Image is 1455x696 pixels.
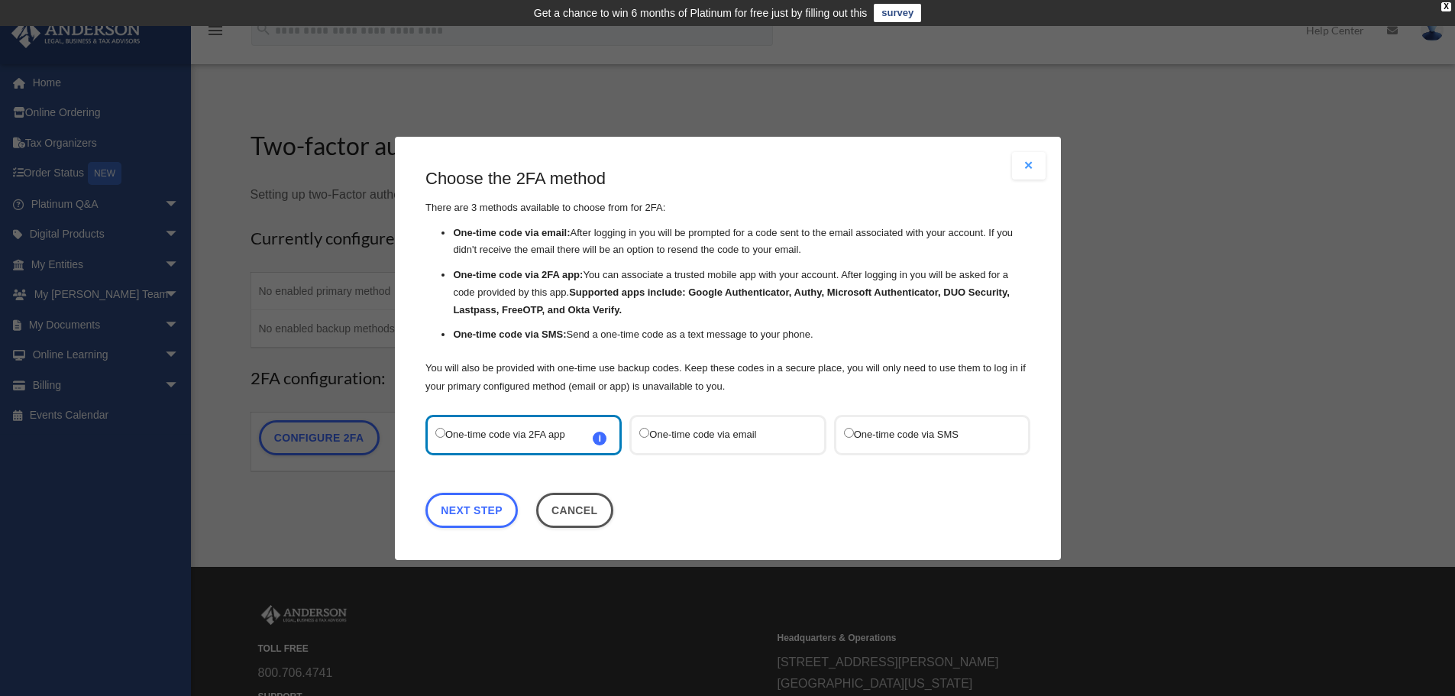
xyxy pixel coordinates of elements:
[435,424,597,445] label: One-time code via 2FA app
[639,424,800,445] label: One-time code via email
[425,358,1030,395] p: You will also be provided with one-time use backup codes. Keep these codes in a secure place, you...
[639,427,649,437] input: One-time code via email
[874,4,921,22] a: survey
[453,286,1009,316] strong: Supported apps include: Google Authenticator, Authy, Microsoft Authenticator, DUO Security, Lastp...
[453,267,1030,319] li: You can associate a trusted mobile app with your account. After logging in you will be asked for ...
[453,329,566,340] strong: One-time code via SMS:
[843,424,1004,445] label: One-time code via SMS
[593,431,606,445] span: i
[425,492,518,527] a: Next Step
[535,492,613,527] button: Close this dialog window
[453,326,1030,344] li: Send a one-time code as a text message to your phone.
[1441,2,1451,11] div: close
[453,269,583,280] strong: One-time code via 2FA app:
[435,427,445,437] input: One-time code via 2FA appi
[425,167,1030,396] div: There are 3 methods available to choose from for 2FA:
[843,427,853,437] input: One-time code via SMS
[453,224,1030,259] li: After logging in you will be prompted for a code sent to the email associated with your account. ...
[425,167,1030,191] h3: Choose the 2FA method
[453,226,570,238] strong: One-time code via email:
[1012,152,1046,180] button: Close modal
[534,4,868,22] div: Get a chance to win 6 months of Platinum for free just by filling out this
